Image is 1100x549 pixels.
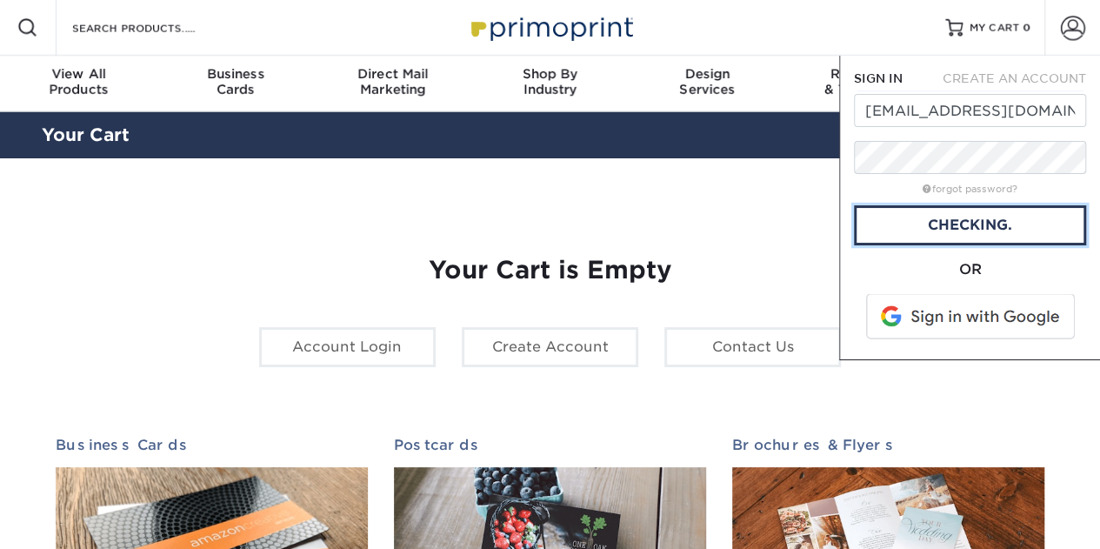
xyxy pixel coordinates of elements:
div: Cards [157,66,315,97]
h1: Your Cart is Empty [56,256,1045,285]
span: Direct Mail [314,66,471,82]
span: Business [157,66,315,82]
span: 0 [1023,22,1030,34]
a: forgot password? [923,184,1017,195]
span: Design [629,66,786,82]
a: Direct MailMarketing [314,56,471,111]
span: SIGN IN [854,71,903,85]
a: Shop ByIndustry [471,56,629,111]
h2: Postcards [394,437,706,453]
div: Marketing [314,66,471,97]
a: DesignServices [629,56,786,111]
span: Resources [786,66,943,82]
div: Industry [471,66,629,97]
a: Account Login [259,327,436,367]
h2: Business Cards [56,437,368,453]
input: Email [854,94,1086,127]
span: Shop By [471,66,629,82]
a: Resources& Templates [786,56,943,111]
a: BusinessCards [157,56,315,111]
span: MY CART [970,21,1019,36]
a: Create Account [462,327,638,367]
div: & Templates [786,66,943,97]
input: SEARCH PRODUCTS..... [70,17,240,38]
a: Checking. [854,205,1086,245]
img: Primoprint [463,9,637,46]
div: Services [629,66,786,97]
span: CREATE AN ACCOUNT [943,71,1086,85]
h2: Brochures & Flyers [732,437,1044,453]
a: Contact Us [664,327,841,367]
div: OR [854,259,1086,280]
a: Your Cart [42,124,130,145]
